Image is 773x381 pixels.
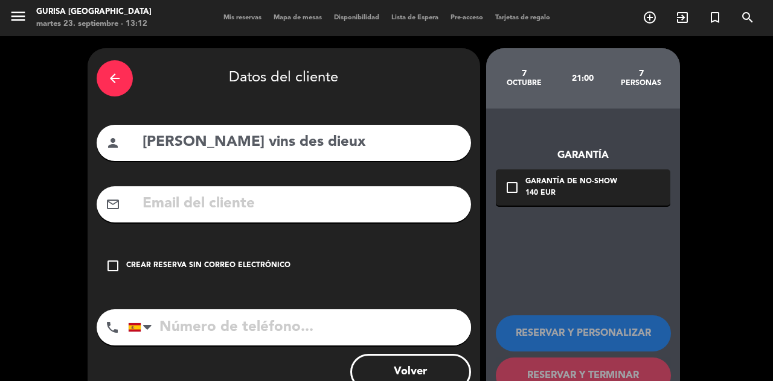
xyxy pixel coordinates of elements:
[36,18,152,30] div: martes 23. septiembre - 13:12
[495,78,554,88] div: octubre
[268,14,328,21] span: Mapa de mesas
[553,57,612,99] div: 21:00
[525,176,617,188] div: Garantía de no-show
[505,180,519,195] i: check_box_outline_blank
[708,10,722,25] i: turned_in_not
[128,309,471,345] input: Número de teléfono...
[675,10,690,25] i: exit_to_app
[740,10,755,25] i: search
[385,14,444,21] span: Lista de Espera
[612,78,670,88] div: personas
[496,148,670,163] div: Garantía
[444,14,489,21] span: Pre-acceso
[217,14,268,21] span: Mis reservas
[107,71,122,86] i: arrow_back
[612,69,670,78] div: 7
[106,259,120,273] i: check_box_outline_blank
[328,14,385,21] span: Disponibilidad
[106,197,120,212] i: mail_outline
[141,192,462,216] input: Email del cliente
[141,130,462,155] input: Nombre del cliente
[36,6,152,18] div: Gurisa [GEOGRAPHIC_DATA]
[126,260,290,272] div: Crear reserva sin correo electrónico
[129,310,156,345] div: Spain (España): +34
[643,10,657,25] i: add_circle_outline
[495,69,554,78] div: 7
[97,57,471,99] div: Datos del cliente
[489,14,556,21] span: Tarjetas de regalo
[105,320,120,335] i: phone
[525,187,617,200] div: 140 EUR
[106,136,120,150] i: person
[9,7,27,30] button: menu
[9,7,27,25] i: menu
[496,315,671,351] button: RESERVAR Y PERSONALIZAR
